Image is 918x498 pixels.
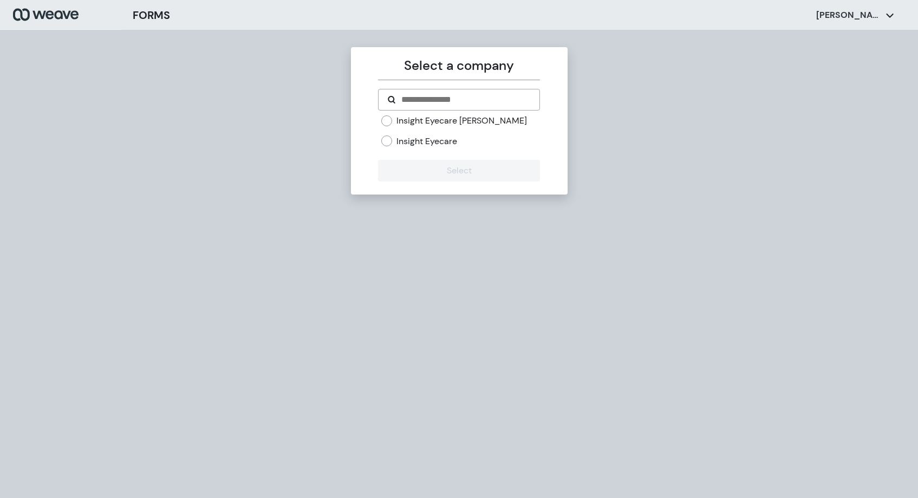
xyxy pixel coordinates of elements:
label: Insight Eyecare [396,135,457,147]
input: Search [400,93,531,106]
h3: FORMS [133,7,170,23]
label: Insight Eyecare [PERSON_NAME] [396,115,527,127]
p: Select a company [378,56,540,75]
p: [PERSON_NAME] [816,9,881,21]
button: Select [378,160,540,182]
